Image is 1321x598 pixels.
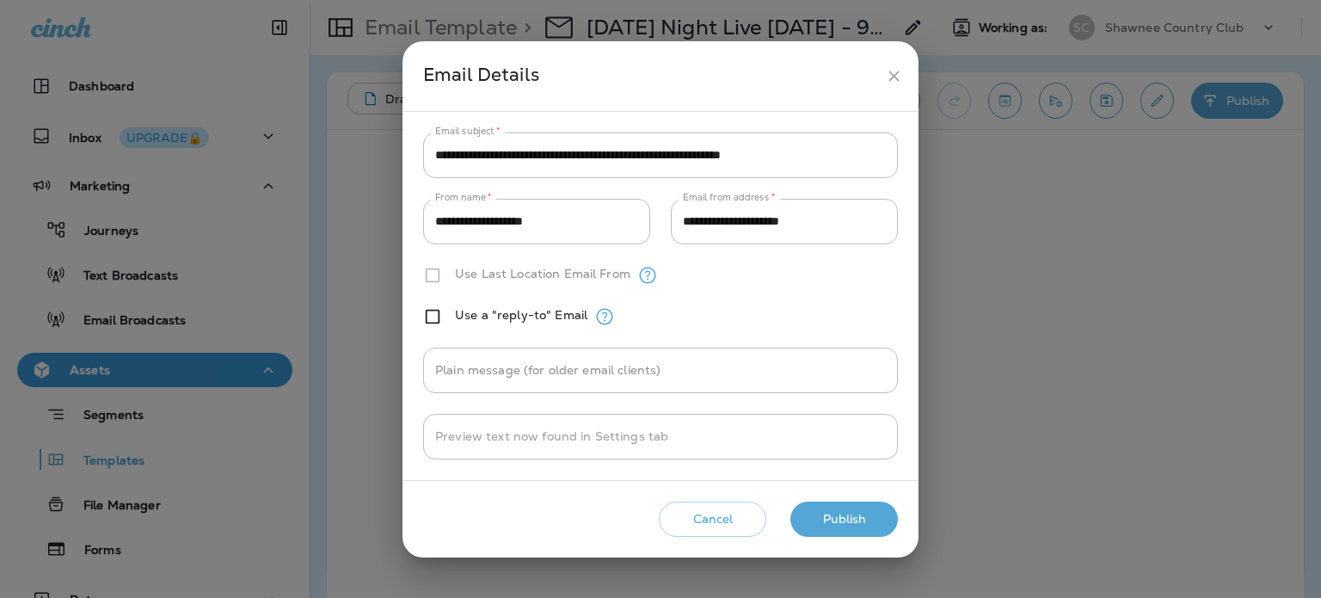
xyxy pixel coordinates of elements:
label: Use a "reply-to" Email [455,308,587,322]
div: Email Details [423,60,878,92]
label: Email from address [683,191,775,204]
label: Use Last Location Email From [455,267,630,281]
button: Cancel [659,502,766,537]
button: Publish [790,502,898,537]
label: From name [435,191,492,204]
label: Email subject [435,125,501,138]
button: close [878,60,910,92]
